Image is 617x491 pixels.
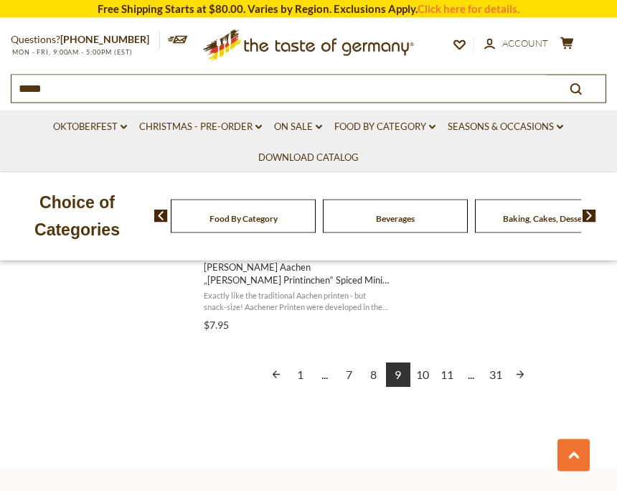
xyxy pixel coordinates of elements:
[503,213,593,224] a: Baking, Cakes, Desserts
[362,363,386,388] a: 8
[204,319,229,332] span: $7.95
[418,2,519,15] a: Click here for details.
[583,210,596,223] img: next arrow
[258,150,359,166] a: Download Catalog
[386,363,410,388] a: 9
[334,119,435,135] a: Food By Category
[337,363,362,388] a: 7
[459,363,484,388] span: ...
[60,33,149,45] a: [PHONE_NUMBER]
[313,363,337,388] span: ...
[435,363,459,388] a: 11
[508,363,532,388] a: Next page
[204,291,390,313] span: Exactly like the traditional Aachen printen - but snack-size! Aachener Printen were developed in ...
[204,363,592,390] div: Pagination
[410,363,435,388] a: 10
[288,363,313,388] a: 1
[484,363,508,388] a: 31
[154,210,168,223] img: previous arrow
[484,36,548,52] a: Account
[204,261,390,287] span: [PERSON_NAME] Aachen „[PERSON_NAME] Printinchen“ Spiced Mini Lebkuchen in Bag
[139,119,262,135] a: Christmas - PRE-ORDER
[11,48,133,56] span: MON - FRI, 9:00AM - 5:00PM (EST)
[11,31,160,49] p: Questions?
[274,119,322,135] a: On Sale
[502,37,548,49] span: Account
[209,213,278,224] a: Food By Category
[376,213,415,224] a: Beverages
[53,119,127,135] a: Oktoberfest
[448,119,563,135] a: Seasons & Occasions
[264,363,288,388] a: Previous page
